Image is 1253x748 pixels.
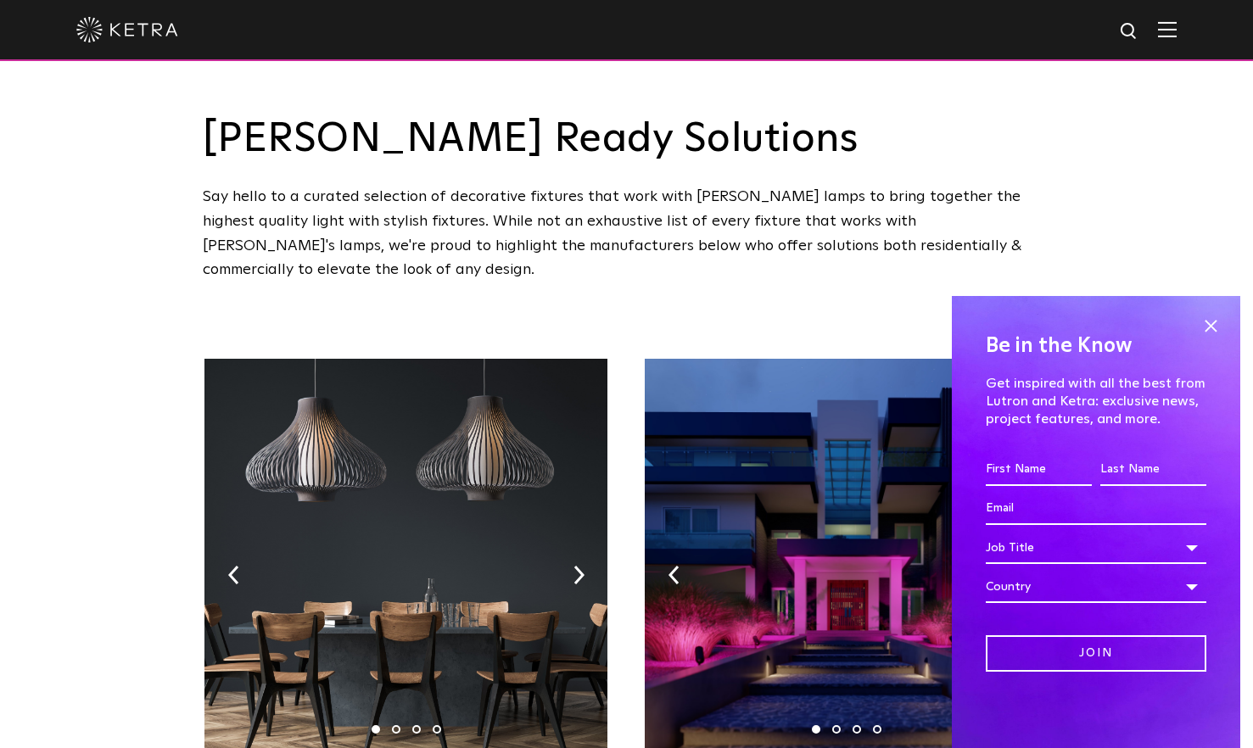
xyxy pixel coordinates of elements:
[1158,21,1177,37] img: Hamburger%20Nav.svg
[203,119,1051,159] h3: [PERSON_NAME] Ready Solutions
[986,375,1206,427] p: Get inspired with all the best from Lutron and Ketra: exclusive news, project features, and more.
[1119,21,1140,42] img: search icon
[1100,454,1206,486] input: Last Name
[668,566,680,584] img: arrow-left-black.svg
[573,566,585,584] img: arrow-right-black.svg
[986,330,1206,362] h4: Be in the Know
[986,532,1206,564] div: Job Title
[203,185,1051,282] div: Say hello to a curated selection of decorative fixtures that work with [PERSON_NAME] lamps to bri...
[228,566,239,584] img: arrow-left-black.svg
[986,454,1092,486] input: First Name
[76,17,178,42] img: ketra-logo-2019-white
[986,493,1206,525] input: Email
[986,571,1206,603] div: Country
[986,635,1206,672] input: Join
